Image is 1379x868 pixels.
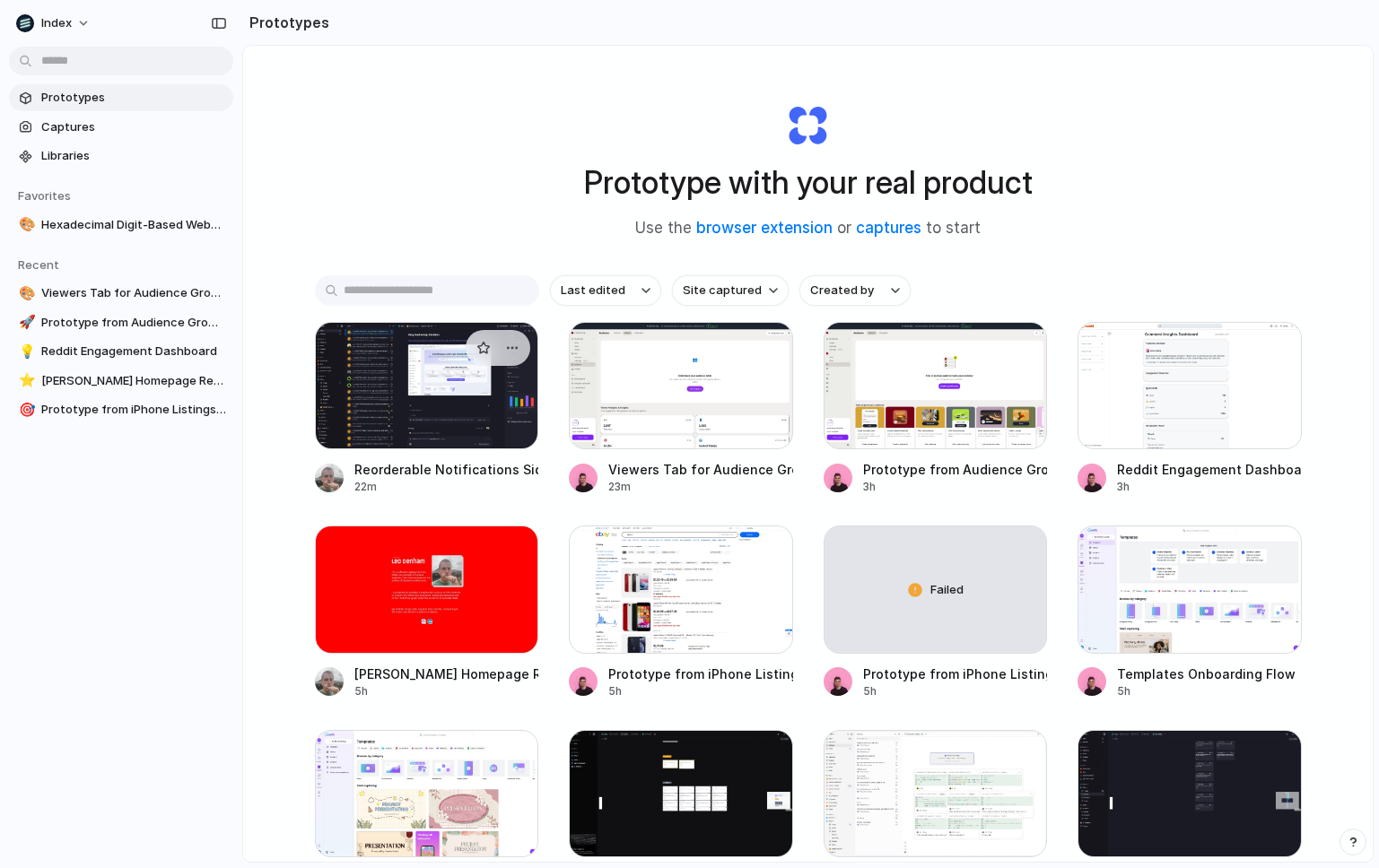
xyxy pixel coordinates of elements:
[9,309,233,336] a: 🚀Prototype from Audience Growth Tools
[9,368,233,395] a: ⭐[PERSON_NAME] Homepage Red Background
[354,664,539,683] div: [PERSON_NAME] Homepage Red Background
[608,683,793,699] div: 5h
[824,525,1048,699] a: FailedPrototype from iPhone Listings on eBay5h
[1078,525,1302,699] a: Templates Onboarding FlowTemplates Onboarding Flow5h
[354,460,539,479] div: Reorderable Notifications Sidebar
[608,460,793,479] div: Viewers Tab for Audience Growth
[1117,460,1302,479] div: Reddit Engagement Dashboard
[9,114,233,141] a: Captures
[608,479,793,495] div: 23m
[354,479,539,495] div: 22m
[608,664,793,683] div: Prototype from iPhone Listings on eBay
[16,401,34,419] button: 🎯
[41,147,226,165] span: Libraries
[41,89,226,107] span: Prototypes
[9,338,233,365] a: 💡Reddit Engagement Dashboard
[19,400,31,421] div: 🎯
[584,159,1033,206] h1: Prototype with your real product
[41,343,226,360] span: Reddit Engagement Dashboard
[19,214,31,235] div: 🎨
[41,216,226,234] span: Hexadecimal Digit-Based Website Demo
[856,219,921,237] a: captures
[41,284,226,302] span: Viewers Tab for Audience Growth
[242,12,329,33] h2: Prototypes
[9,84,233,111] a: Prototypes
[315,525,539,699] a: Leo Denham Homepage Red Background[PERSON_NAME] Homepage Red Background5h
[16,314,34,332] button: 🚀
[18,188,71,203] span: Favorites
[1117,683,1296,699] div: 5h
[561,282,625,299] span: Last edited
[19,312,31,333] div: 🚀
[930,581,964,599] span: Failed
[315,322,539,495] a: Reorderable Notifications SidebarReorderable Notifications Sidebar22m
[16,343,34,360] button: 💡
[354,683,539,699] div: 5h
[41,372,226,390] span: [PERSON_NAME] Homepage Red Background
[9,280,233,307] a: 🎨Viewers Tab for Audience Growth
[41,314,226,332] span: Prototype from Audience Growth Tools
[1117,479,1302,495] div: 3h
[9,396,233,423] a: 🎯Prototype from iPhone Listings on eBay
[863,460,1048,479] div: Prototype from Audience Growth Tools
[16,216,34,234] button: 🎨
[19,370,31,391] div: ⭐
[550,275,661,306] button: Last edited
[569,525,793,699] a: Prototype from iPhone Listings on eBayPrototype from iPhone Listings on eBay5h
[9,9,100,38] button: Index
[863,664,1048,683] div: Prototype from iPhone Listings on eBay
[863,479,1048,495] div: 3h
[824,322,1048,495] a: Prototype from Audience Growth ToolsPrototype from Audience Growth Tools3h
[696,219,833,237] a: browser extension
[635,217,981,240] span: Use the or to start
[19,283,31,304] div: 🎨
[16,372,34,390] button: ⭐
[19,342,31,362] div: 💡
[1117,664,1296,683] div: Templates Onboarding Flow
[683,282,762,299] span: Site captured
[41,14,72,32] span: Index
[810,282,874,299] span: Created by
[18,257,59,272] span: Recent
[863,683,1048,699] div: 5h
[16,284,34,302] button: 🎨
[9,212,233,239] a: 🎨Hexadecimal Digit-Based Website Demo
[672,275,789,306] button: Site captured
[1078,322,1302,495] a: Reddit Engagement DashboardReddit Engagement Dashboard3h
[9,143,233,169] a: Libraries
[569,322,793,495] a: Viewers Tab for Audience GrowthViewers Tab for Audience Growth23m
[41,401,226,419] span: Prototype from iPhone Listings on eBay
[799,275,911,306] button: Created by
[41,118,226,136] span: Captures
